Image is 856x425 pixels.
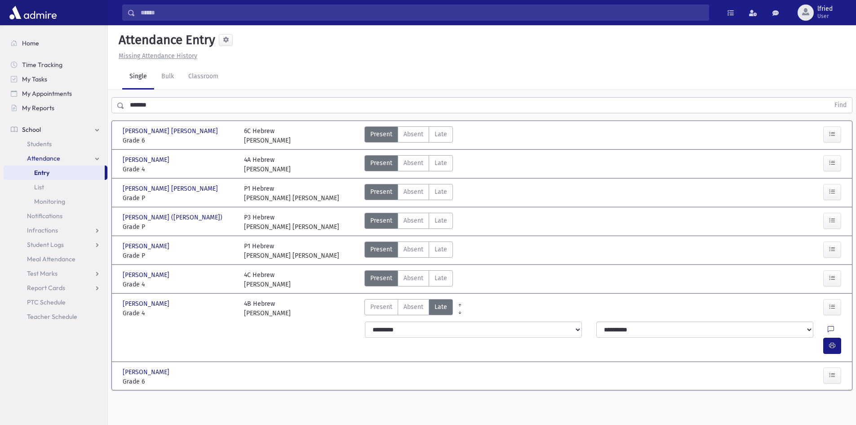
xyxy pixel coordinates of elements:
div: P3 Hebrew [PERSON_NAME] [PERSON_NAME] [244,213,339,232]
span: Late [435,130,447,139]
a: PTC Schedule [4,295,107,309]
a: Missing Attendance History [115,52,197,60]
span: Meal Attendance [27,255,75,263]
a: Student Logs [4,237,107,252]
a: Students [4,137,107,151]
span: Absent [404,187,423,197]
span: Notifications [27,212,62,220]
span: Late [435,273,447,283]
span: Late [435,302,447,312]
span: Late [435,245,447,254]
span: Time Tracking [22,61,62,69]
span: Test Marks [27,269,58,277]
span: Late [435,216,447,225]
div: P1 Hebrew [PERSON_NAME] [PERSON_NAME] [244,242,339,260]
span: Grade 6 [123,377,235,386]
div: 4B Hebrew [PERSON_NAME] [244,299,291,318]
span: Report Cards [27,284,65,292]
span: Grade P [123,193,235,203]
span: My Appointments [22,89,72,98]
span: Entry [34,169,49,177]
span: Students [27,140,52,148]
span: Absent [404,130,423,139]
span: Student Logs [27,241,64,249]
a: My Reports [4,101,107,115]
span: My Tasks [22,75,47,83]
span: [PERSON_NAME] [123,299,171,309]
span: Absent [404,302,423,312]
span: [PERSON_NAME] [123,155,171,165]
span: Present [370,130,392,139]
a: School [4,122,107,137]
button: Find [829,98,852,113]
a: Bulk [154,64,181,89]
span: Present [370,216,392,225]
h5: Attendance Entry [115,32,215,48]
span: PTC Schedule [27,298,66,306]
div: 4C Hebrew [PERSON_NAME] [244,270,291,289]
img: AdmirePro [7,4,59,22]
a: Classroom [181,64,226,89]
span: Grade 4 [123,309,235,318]
a: Single [122,64,154,89]
a: Time Tracking [4,58,107,72]
span: Infractions [27,226,58,234]
span: User [817,13,833,20]
div: 6C Hebrew [PERSON_NAME] [244,126,291,145]
div: AttTypes [364,213,453,232]
a: Meal Attendance [4,252,107,266]
span: Grade P [123,222,235,232]
span: Home [22,39,39,47]
span: Grade P [123,251,235,260]
div: P1 Hebrew [PERSON_NAME] [PERSON_NAME] [244,184,339,203]
a: Infractions [4,223,107,237]
span: Attendance [27,154,60,162]
a: Home [4,36,107,50]
span: [PERSON_NAME] [PERSON_NAME] [123,184,220,193]
span: List [34,183,44,191]
span: Grade 4 [123,165,235,174]
span: lfried [817,5,833,13]
span: Present [370,245,392,254]
u: Missing Attendance History [119,52,197,60]
div: AttTypes [364,299,453,318]
div: AttTypes [364,270,453,289]
a: Teacher Schedule [4,309,107,324]
a: Attendance [4,151,107,166]
span: Present [370,273,392,283]
div: AttTypes [364,184,453,203]
span: Absent [404,245,423,254]
span: [PERSON_NAME] [123,367,171,377]
span: My Reports [22,104,54,112]
a: Entry [4,166,105,180]
span: School [22,125,41,134]
a: Notifications [4,209,107,223]
span: Grade 6 [123,136,235,145]
span: [PERSON_NAME] [123,270,171,280]
span: [PERSON_NAME] [123,242,171,251]
span: Grade 4 [123,280,235,289]
span: Late [435,187,447,197]
span: Present [370,302,392,312]
div: AttTypes [364,242,453,260]
span: Monitoring [34,197,65,206]
input: Search [135,4,709,21]
span: Late [435,158,447,168]
div: 4A Hebrew [PERSON_NAME] [244,155,291,174]
div: AttTypes [364,126,453,145]
a: My Appointments [4,86,107,101]
span: Absent [404,273,423,283]
span: Absent [404,216,423,225]
span: [PERSON_NAME] [PERSON_NAME] [123,126,220,136]
div: AttTypes [364,155,453,174]
a: Test Marks [4,266,107,281]
span: Teacher Schedule [27,313,77,321]
a: Report Cards [4,281,107,295]
span: Present [370,158,392,168]
a: My Tasks [4,72,107,86]
a: Monitoring [4,194,107,209]
span: Present [370,187,392,197]
span: Absent [404,158,423,168]
span: [PERSON_NAME] ([PERSON_NAME]) [123,213,224,222]
a: List [4,180,107,194]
